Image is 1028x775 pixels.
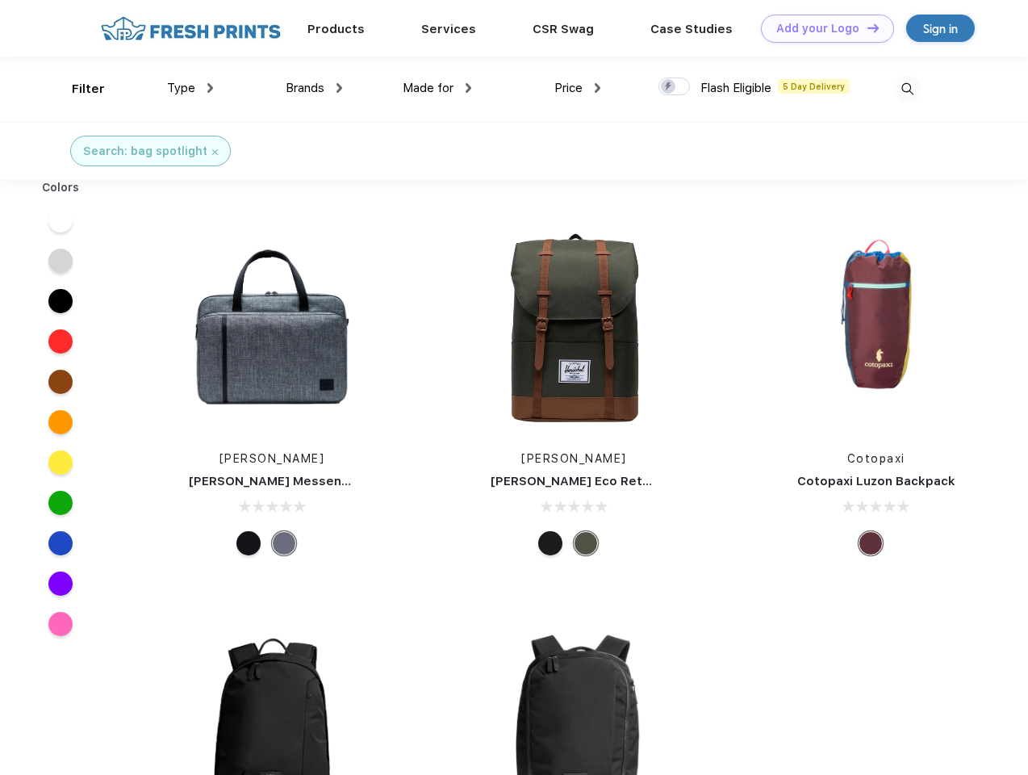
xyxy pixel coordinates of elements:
[574,531,598,555] div: Forest
[30,179,92,196] div: Colors
[595,83,600,93] img: dropdown.png
[236,531,261,555] div: Black
[207,83,213,93] img: dropdown.png
[466,83,471,93] img: dropdown.png
[859,531,883,555] div: Surprise
[778,79,850,94] span: 5 Day Delivery
[403,81,453,95] span: Made for
[906,15,975,42] a: Sign in
[847,452,905,465] a: Cotopaxi
[165,220,379,434] img: func=resize&h=266
[538,531,562,555] div: Black
[769,220,984,434] img: func=resize&h=266
[96,15,286,43] img: fo%20logo%202.webp
[336,83,342,93] img: dropdown.png
[72,80,105,98] div: Filter
[167,81,195,95] span: Type
[923,19,958,38] div: Sign in
[797,474,955,488] a: Cotopaxi Luzon Backpack
[307,22,365,36] a: Products
[189,474,363,488] a: [PERSON_NAME] Messenger
[867,23,879,32] img: DT
[286,81,324,95] span: Brands
[219,452,325,465] a: [PERSON_NAME]
[272,531,296,555] div: Raven Crosshatch
[700,81,771,95] span: Flash Eligible
[212,149,218,155] img: filter_cancel.svg
[894,76,921,103] img: desktop_search.svg
[83,143,207,160] div: Search: bag spotlight
[466,220,681,434] img: func=resize&h=266
[491,474,821,488] a: [PERSON_NAME] Eco Retreat 15" Computer Backpack
[554,81,583,95] span: Price
[776,22,859,36] div: Add your Logo
[521,452,627,465] a: [PERSON_NAME]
